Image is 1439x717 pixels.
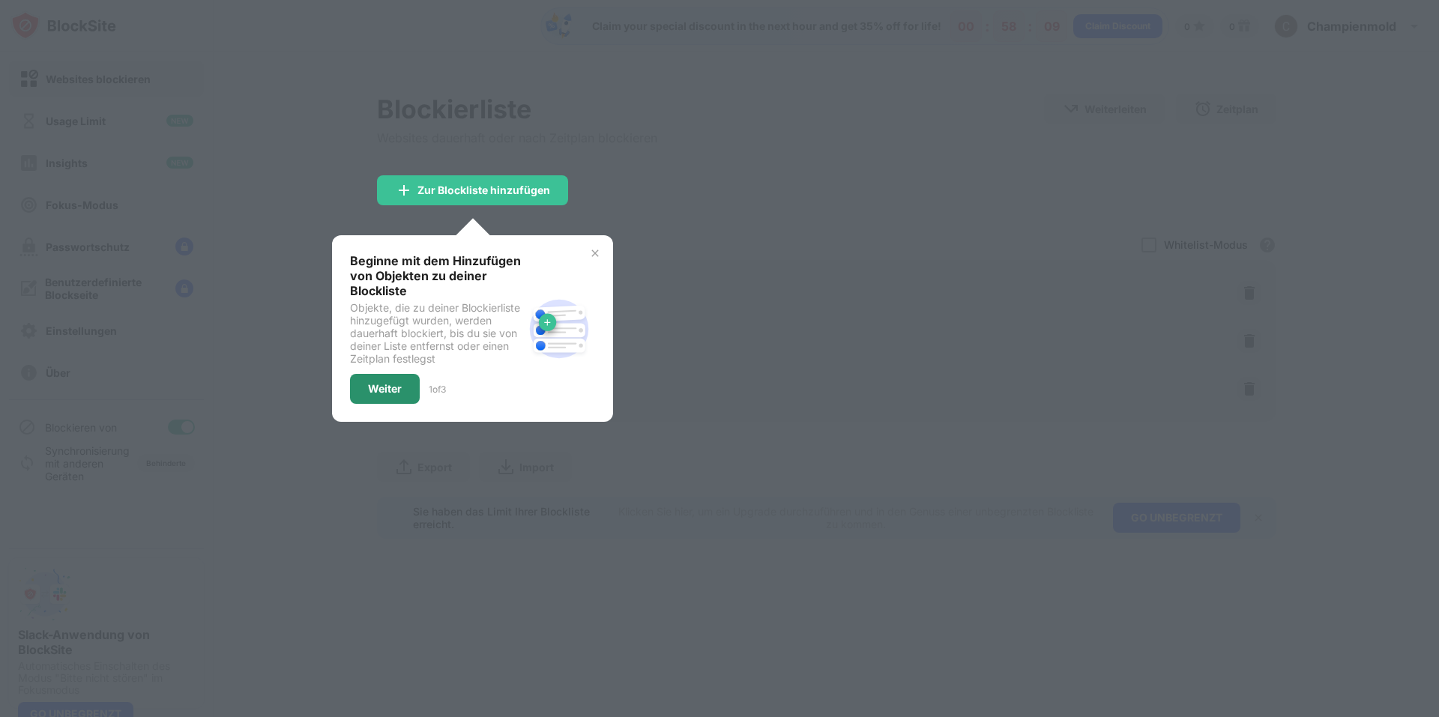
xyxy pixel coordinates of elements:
[429,384,446,395] div: 1 of 3
[350,253,523,298] div: Beginne mit dem Hinzufügen von Objekten zu deiner Blockliste
[350,301,523,365] div: Objekte, die zu deiner Blockierliste hinzugefügt wurden, werden dauerhaft blockiert, bis du sie v...
[523,293,595,365] img: block-site.svg
[368,383,402,395] div: Weiter
[589,247,601,259] img: x-button.svg
[417,184,550,196] div: Zur Blockliste hinzufügen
